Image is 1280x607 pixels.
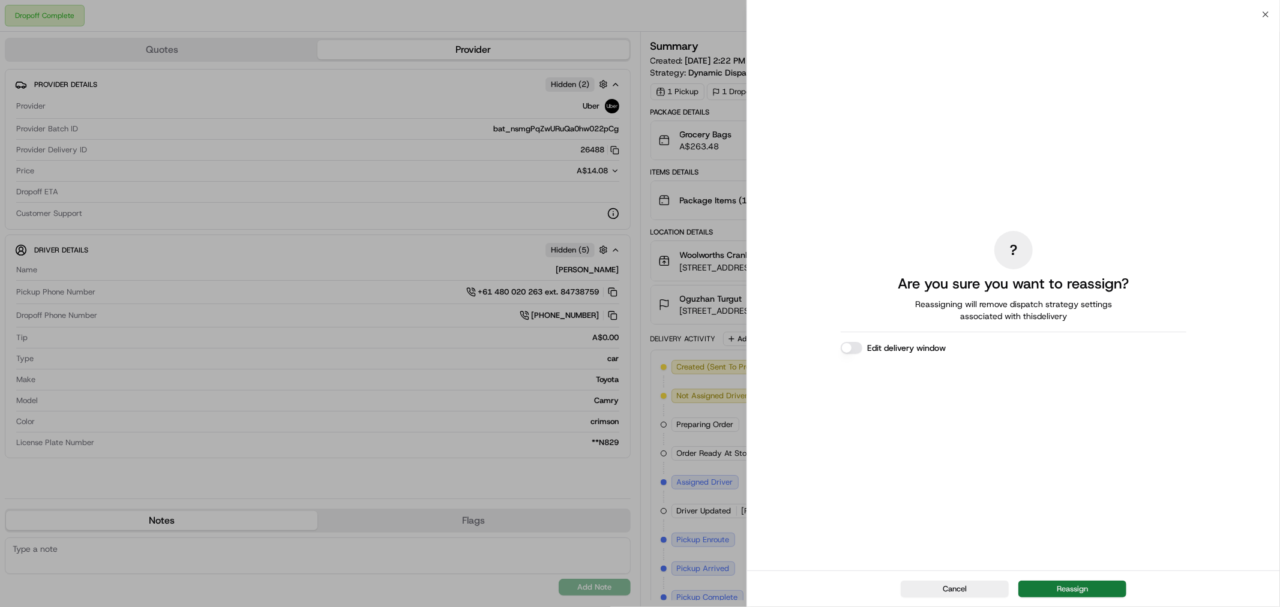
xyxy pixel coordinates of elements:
div: ? [994,231,1033,269]
span: Reassigning will remove dispatch strategy settings associated with this delivery [898,298,1129,322]
label: Edit delivery window [867,342,946,354]
button: Reassign [1018,581,1126,597]
button: Cancel [901,581,1009,597]
h2: Are you sure you want to reassign? [898,274,1129,293]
